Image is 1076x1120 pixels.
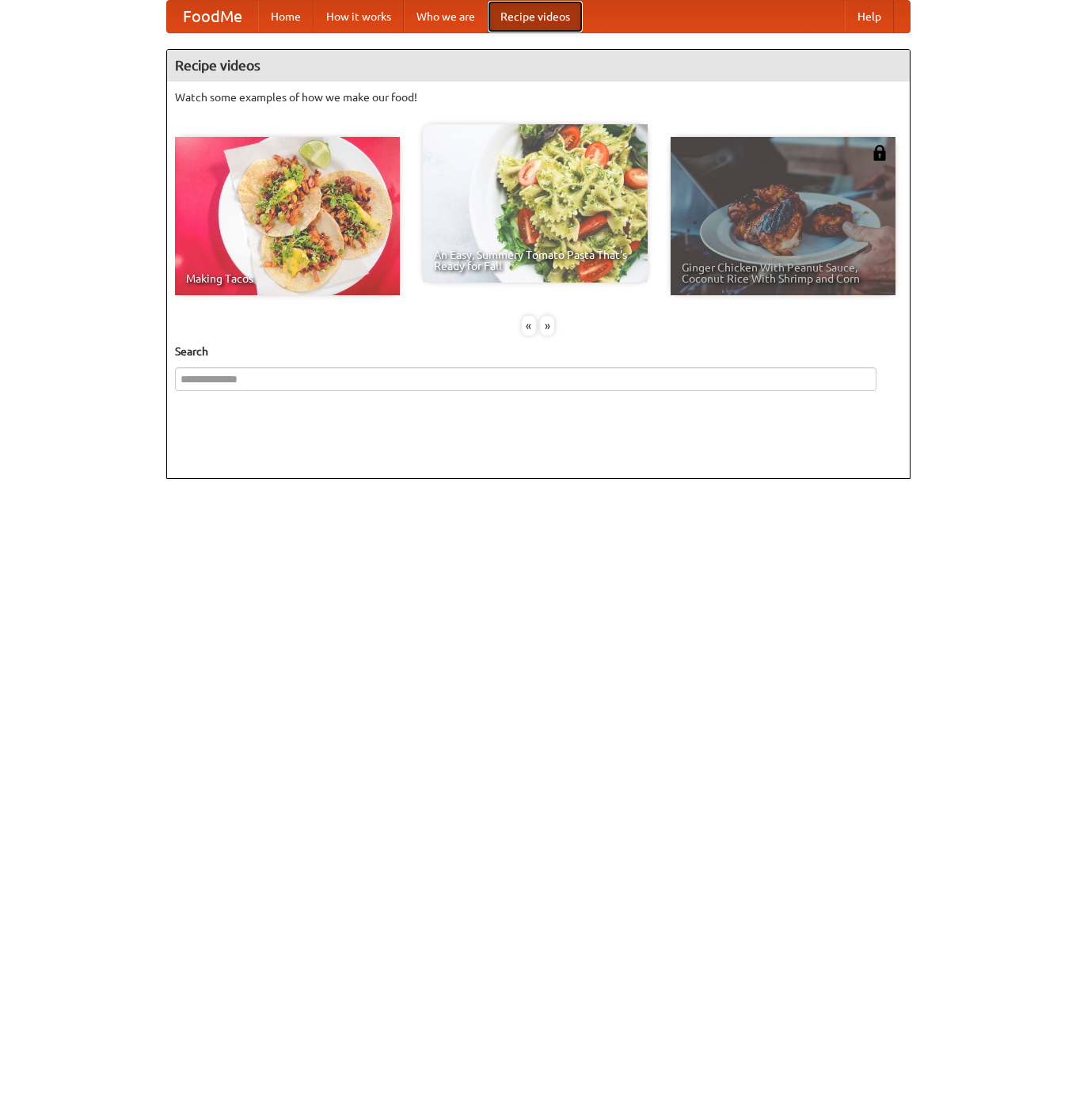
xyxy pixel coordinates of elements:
h4: Recipe videos [167,50,910,82]
a: How it works [314,1,404,32]
a: An Easy, Summery Tomato Pasta That's Ready for Fall [423,124,648,283]
a: Making Tacos [175,137,400,295]
a: Who we are [404,1,488,32]
p: Watch some examples of how we make our food! [175,89,902,105]
a: Recipe videos [488,1,583,32]
div: « [522,316,536,336]
a: Help [845,1,894,32]
a: Home [258,1,314,32]
span: Making Tacos [186,273,389,284]
img: 483408.png [872,145,888,161]
div: » [540,316,554,336]
a: FoodMe [167,1,258,32]
h5: Search [175,344,902,359]
span: An Easy, Summery Tomato Pasta That's Ready for Fall [434,249,637,271]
